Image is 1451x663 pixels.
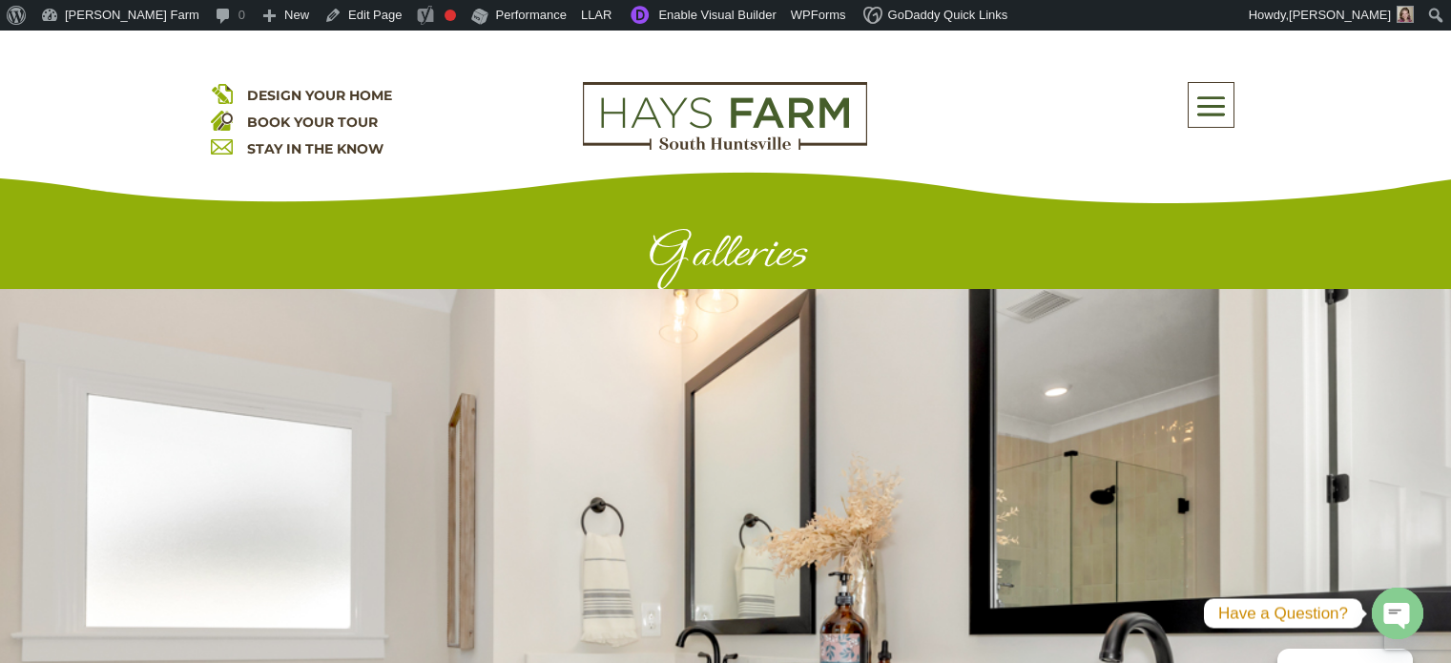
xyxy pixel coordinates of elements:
a: STAY IN THE KNOW [247,140,383,157]
div: Focus keyphrase not set [445,10,456,21]
img: book your home tour [211,109,233,131]
a: hays farm homes huntsville development [583,137,867,155]
img: Logo [583,82,867,151]
h1: Galleries [211,223,1241,289]
a: BOOK YOUR TOUR [247,114,378,131]
span: [PERSON_NAME] [1289,8,1391,22]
